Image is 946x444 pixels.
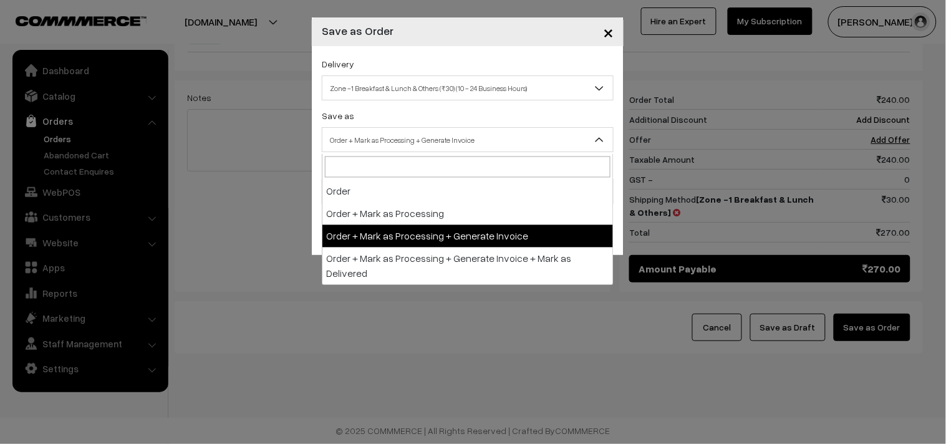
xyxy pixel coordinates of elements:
span: Zone -1 Breakfast & Lunch & Others (₹30) (10 - 24 Business Hours) [322,77,613,99]
li: Order + Mark as Processing [322,203,613,225]
span: Order + Mark as Processing + Generate Invoice [322,129,613,151]
h4: Save as Order [322,22,393,39]
span: Zone -1 Breakfast & Lunch & Others (₹30) (10 - 24 Business Hours) [322,75,614,100]
span: Order + Mark as Processing + Generate Invoice [322,127,614,152]
li: Order [322,180,613,203]
label: Delivery [322,57,354,70]
label: Save as [322,109,354,122]
li: Order + Mark as Processing + Generate Invoice + Mark as Delivered [322,248,613,285]
span: × [603,20,614,43]
button: Close [593,12,624,51]
li: Order + Mark as Processing + Generate Invoice [322,225,613,248]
